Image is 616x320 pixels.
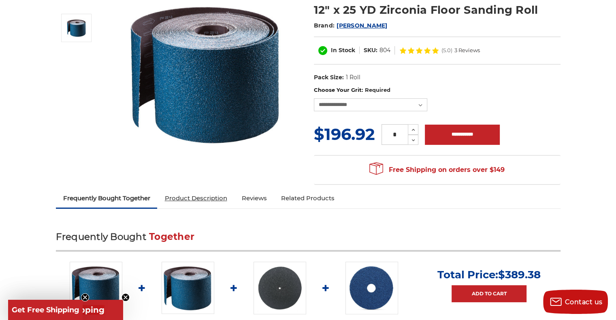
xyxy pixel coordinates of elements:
[149,231,194,242] span: Together
[331,47,355,54] span: In Stock
[454,48,480,53] span: 3 Reviews
[364,87,390,93] small: Required
[8,300,83,320] div: Get Free ShippingClose teaser
[314,86,561,94] label: Choose Your Grit:
[157,189,234,207] a: Product Description
[234,189,274,207] a: Reviews
[314,73,344,82] dt: Pack Size:
[56,189,158,207] a: Frequently Bought Together
[8,300,123,320] div: Get Free ShippingClose teaser
[274,189,342,207] a: Related Products
[437,268,541,281] p: Total Price:
[498,268,541,281] span: $389.38
[81,293,89,301] button: Close teaser
[66,18,87,38] img: Zirconia 12" x 25 YD Floor Sanding Roll
[12,305,79,314] span: Get Free Shipping
[364,46,377,55] dt: SKU:
[121,293,130,301] button: Close teaser
[70,262,122,314] img: Zirconia 12" x 25 YD Floor Sanding Roll
[565,298,603,306] span: Contact us
[543,290,608,314] button: Contact us
[314,124,375,144] span: $196.92
[337,22,387,29] a: [PERSON_NAME]
[345,73,360,82] dd: 1 Roll
[369,162,505,178] span: Free Shipping on orders over $149
[379,46,390,55] dd: 804
[441,48,452,53] span: (5.0)
[452,285,526,302] a: Add to Cart
[314,2,561,18] h1: 12" x 25 YD Zirconia Floor Sanding Roll
[314,22,335,29] span: Brand:
[56,231,146,242] span: Frequently Bought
